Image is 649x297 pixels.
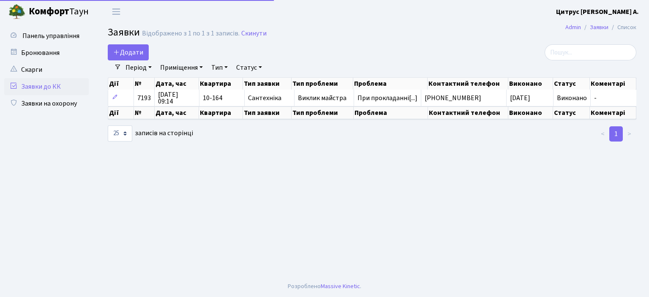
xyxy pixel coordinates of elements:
a: Статус [233,60,265,75]
nav: breadcrumb [553,19,649,36]
a: Заявки [590,23,608,32]
a: Скинути [241,30,267,38]
a: Massive Kinetic [321,282,360,291]
span: Панель управління [22,31,79,41]
a: Панель управління [4,27,89,44]
b: Цитрус [PERSON_NAME] А. [556,7,639,16]
th: Дії [108,106,134,119]
span: При прокладанні[...] [357,93,417,103]
div: Відображено з 1 по 1 з 1 записів. [142,30,240,38]
label: записів на сторінці [108,125,193,142]
a: Admin [565,23,581,32]
span: - [594,95,635,101]
th: Контактний телефон [428,78,508,90]
input: Пошук... [545,44,636,60]
a: Приміщення [157,60,206,75]
span: Сантехніка [248,95,291,101]
th: Коментарі [590,106,636,119]
th: № [134,106,155,119]
th: Виконано [508,106,553,119]
a: Бронювання [4,44,89,61]
th: Дата, час [155,106,199,119]
a: Додати [108,44,149,60]
th: Тип проблеми [292,78,354,90]
th: Квартира [199,78,243,90]
span: [DATE] 09:14 [158,91,196,105]
span: Виклик майстра [298,95,350,101]
th: Дії [108,78,134,90]
span: [DATE] [510,93,530,103]
th: Статус [553,106,590,119]
button: Переключити навігацію [106,5,127,19]
span: Заявки [108,25,140,40]
th: Проблема [353,78,428,90]
a: Тип [208,60,231,75]
th: Квартира [199,106,243,119]
span: Виконано [557,93,587,103]
th: Тип заявки [243,106,292,119]
th: Виконано [508,78,553,90]
li: Список [608,23,636,32]
span: Таун [29,5,89,19]
span: [PHONE_NUMBER] [425,95,503,101]
th: Контактний телефон [428,106,508,119]
a: Скарги [4,61,89,78]
div: Розроблено . [288,282,361,291]
span: 7193 [137,93,151,103]
th: Тип проблеми [292,106,354,119]
b: Комфорт [29,5,69,18]
th: Проблема [354,106,428,119]
a: Цитрус [PERSON_NAME] А. [556,7,639,17]
span: 10-164 [203,95,241,101]
th: Статус [553,78,590,90]
a: 1 [609,126,623,142]
a: Період [122,60,155,75]
a: Заявки до КК [4,78,89,95]
th: Коментарі [590,78,636,90]
th: Тип заявки [243,78,292,90]
th: Дата, час [155,78,199,90]
span: Додати [113,48,143,57]
select: записів на сторінці [108,125,132,142]
a: Заявки на охорону [4,95,89,112]
img: logo.png [8,3,25,20]
th: № [134,78,155,90]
